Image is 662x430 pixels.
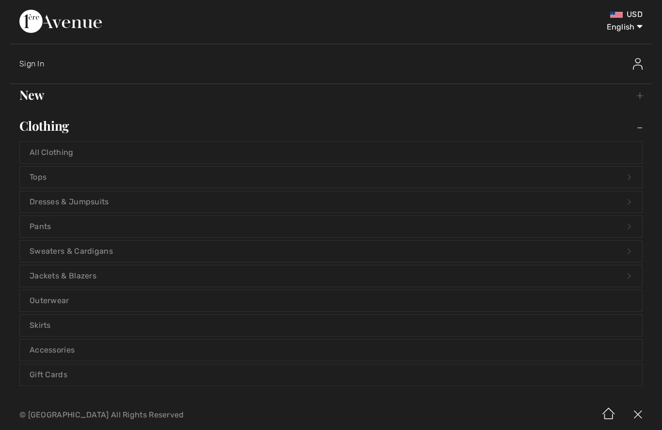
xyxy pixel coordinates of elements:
[633,58,643,70] img: Sign In
[20,216,642,237] a: Pants
[20,142,642,163] a: All Clothing
[19,10,102,33] img: 1ère Avenue
[20,290,642,311] a: Outerwear
[389,10,643,19] div: USD
[20,339,642,361] a: Accessories
[20,315,642,336] a: Skirts
[10,84,652,106] a: New
[20,265,642,287] a: Jackets & Blazers
[594,400,623,430] img: Home
[20,167,642,188] a: Tops
[19,59,44,68] span: Sign In
[20,364,642,385] a: Gift Cards
[10,115,652,137] a: Clothing
[20,191,642,213] a: Dresses & Jumpsuits
[623,400,652,430] img: X
[20,241,642,262] a: Sweaters & Cardigans
[19,412,389,418] p: © [GEOGRAPHIC_DATA] All Rights Reserved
